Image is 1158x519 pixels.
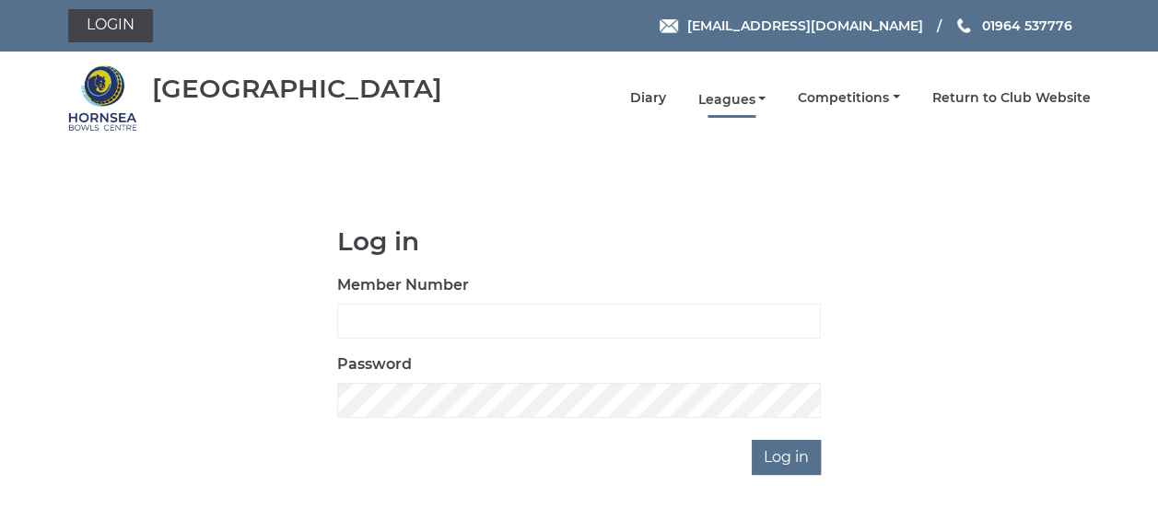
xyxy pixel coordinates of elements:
[981,17,1071,34] span: 01964 537776
[68,63,137,133] img: Hornsea Bowls Centre
[68,9,153,42] a: Login
[152,75,442,103] div: [GEOGRAPHIC_DATA]
[697,91,766,109] a: Leagues
[957,18,970,33] img: Phone us
[932,89,1091,107] a: Return to Club Website
[337,274,469,296] label: Member Number
[798,89,900,107] a: Competitions
[629,89,665,107] a: Diary
[337,353,412,375] label: Password
[954,16,1071,36] a: Phone us 01964 537776
[660,19,678,33] img: Email
[337,227,821,256] h1: Log in
[686,17,922,34] span: [EMAIL_ADDRESS][DOMAIN_NAME]
[660,16,922,36] a: Email [EMAIL_ADDRESS][DOMAIN_NAME]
